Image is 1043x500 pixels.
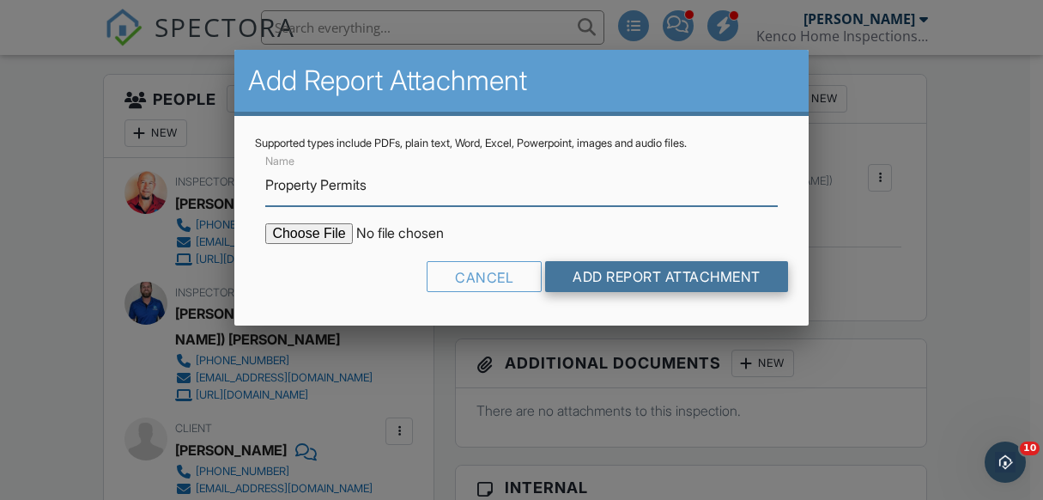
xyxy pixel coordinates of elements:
h2: Add Report Attachment [248,64,794,98]
label: Name [265,154,294,169]
div: Cancel [427,261,542,292]
iframe: Intercom live chat [985,442,1026,483]
input: Add Report Attachment [545,261,788,292]
div: Supported types include PDFs, plain text, Word, Excel, Powerpoint, images and audio files. [255,137,787,150]
span: 10 [1020,442,1040,455]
